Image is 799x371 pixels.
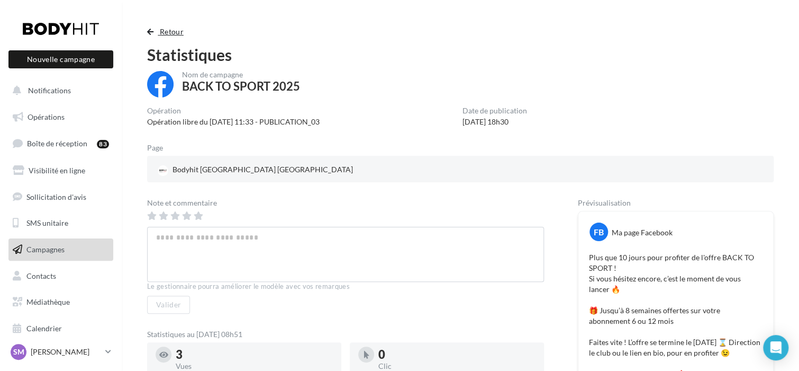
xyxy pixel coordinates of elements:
[147,282,544,291] div: Le gestionnaire pourra améliorer le modèle avec vos remarques
[26,218,68,227] span: SMS unitaire
[26,271,56,280] span: Contacts
[27,139,87,148] span: Boîte de réception
[8,342,113,362] a: SM [PERSON_NAME]
[156,162,355,178] div: Bodyhit [GEOGRAPHIC_DATA] [GEOGRAPHIC_DATA]
[147,107,320,114] div: Opération
[31,347,101,357] p: [PERSON_NAME]
[6,79,111,102] button: Notifications
[6,186,115,208] a: Sollicitation d'avis
[147,331,544,338] div: Statistiques au [DATE] 08h51
[378,363,535,370] div: Clic
[763,335,788,360] div: Open Intercom Messenger
[28,112,65,121] span: Opérations
[97,140,109,148] div: 83
[28,86,71,95] span: Notifications
[147,199,544,207] div: Note et commentaire
[29,166,85,175] span: Visibilité en ligne
[6,317,115,340] a: Calendrier
[6,291,115,313] a: Médiathèque
[147,117,320,127] div: Opération libre du [DATE] 11:33 - PUBLICATION_03
[612,227,673,238] div: Ma page Facebook
[462,107,526,114] div: Date de publication
[26,297,70,306] span: Médiathèque
[26,192,86,201] span: Sollicitation d'avis
[182,71,300,78] div: Nom de campagne
[6,132,115,155] a: Boîte de réception83
[6,212,115,234] a: SMS unitaire
[589,223,608,241] div: FB
[182,81,300,92] div: BACK TO SPORT 2025
[13,347,24,357] span: SM
[176,349,333,360] div: 3
[147,25,188,38] button: Retour
[147,47,774,63] div: Statistiques
[6,160,115,182] a: Visibilité en ligne
[6,265,115,287] a: Contacts
[8,50,113,68] button: Nouvelle campagne
[578,199,774,207] div: Prévisualisation
[6,106,115,128] a: Opérations
[26,245,65,254] span: Campagnes
[147,296,190,314] button: Valider
[378,349,535,360] div: 0
[6,238,115,261] a: Campagnes
[26,324,62,333] span: Calendrier
[176,363,333,370] div: Vues
[160,27,184,36] span: Retour
[147,144,171,152] div: Page
[156,162,359,178] a: Bodyhit [GEOGRAPHIC_DATA] [GEOGRAPHIC_DATA]
[462,117,526,127] div: [DATE] 18h30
